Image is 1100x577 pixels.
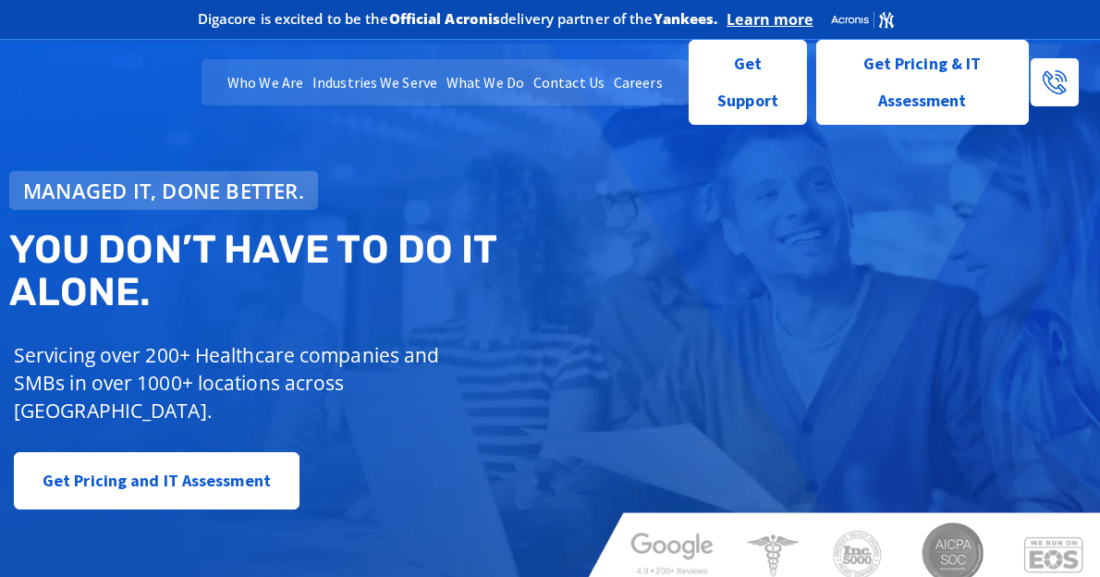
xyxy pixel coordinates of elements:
[14,341,462,424] p: Servicing over 200+ Healthcare companies and SMBs in over 1000+ locations across [GEOGRAPHIC_DATA].
[9,171,318,210] a: Managed IT, done better.
[442,59,529,105] a: What We Do
[9,228,561,313] h2: You don’t have to do IT alone.
[727,10,813,29] a: Learn more
[28,61,127,104] img: DigaCore Technology Consulting
[198,12,718,26] h2: Digacore is excited to be the delivery partner of the
[830,10,895,30] img: Acronis
[816,40,1029,125] a: Get Pricing & IT Assessment
[14,452,299,509] a: Get Pricing and IT Assessment
[308,59,442,105] a: Industries We Serve
[704,45,792,119] span: Get Support
[529,59,609,105] a: Contact Us
[831,45,1014,119] span: Get Pricing & IT Assessment
[609,59,667,105] a: Careers
[23,180,304,201] span: Managed IT, done better.
[654,9,718,28] b: Yankees.
[202,59,688,105] nav: Menu
[389,9,501,28] b: Official Acronis
[223,59,308,105] a: Who We Are
[43,462,271,499] span: Get Pricing and IT Assessment
[689,40,807,125] a: Get Support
